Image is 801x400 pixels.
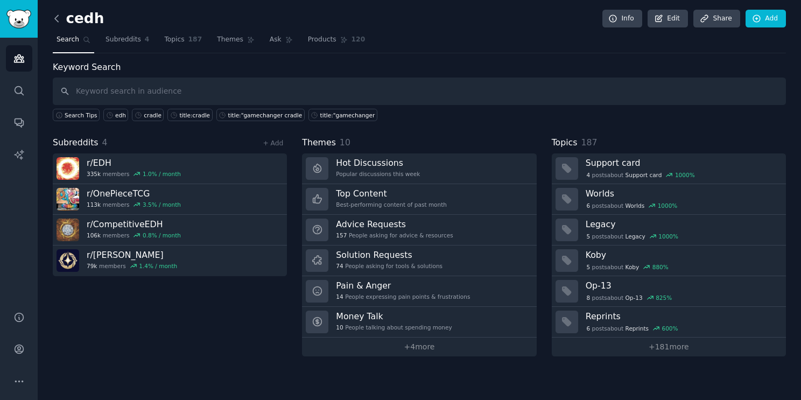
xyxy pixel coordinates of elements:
[216,109,305,121] a: title:"gamechanger cradle
[552,276,786,307] a: Op-138postsaboutOp-13825%
[352,35,366,45] span: 120
[87,188,181,199] h3: r/ OnePieceTCG
[53,10,104,27] h2: cedh
[132,109,164,121] a: cradle
[586,325,590,332] span: 6
[144,111,161,119] div: cradle
[586,280,778,291] h3: Op-13
[308,35,336,45] span: Products
[302,153,536,184] a: Hot DiscussionsPopular discussions this week
[336,293,470,300] div: People expressing pain points & frustrations
[336,249,442,261] h3: Solution Requests
[336,231,453,239] div: People asking for advice & resources
[626,325,649,332] span: Reprints
[53,215,287,245] a: r/CompetitiveEDH106kmembers0.8% / month
[320,111,375,119] div: title:"gamechanger
[336,262,343,270] span: 74
[552,215,786,245] a: Legacy5postsaboutLegacy1000%
[586,263,590,271] span: 5
[302,307,536,338] a: Money Talk10People talking about spending money
[336,262,442,270] div: People asking for tools & solutions
[693,10,740,28] a: Share
[746,10,786,28] a: Add
[602,10,642,28] a: Info
[160,31,206,53] a: Topics187
[552,245,786,276] a: Koby5postsaboutKoby880%
[336,157,420,169] h3: Hot Discussions
[87,170,101,178] span: 335k
[53,245,287,276] a: r/[PERSON_NAME]79kmembers1.4% / month
[57,188,79,210] img: OnePieceTCG
[656,294,672,301] div: 825 %
[586,294,590,301] span: 8
[145,35,150,45] span: 4
[336,170,420,178] div: Popular discussions this week
[143,170,181,178] div: 1.0 % / month
[302,184,536,215] a: Top ContentBest-performing content of past month
[586,188,778,199] h3: Worlds
[586,201,678,210] div: post s about
[658,202,678,209] div: 1000 %
[228,111,303,119] div: title:"gamechanger cradle
[662,325,678,332] div: 600 %
[648,10,688,28] a: Edit
[102,137,108,148] span: 4
[179,111,210,119] div: title:cradle
[302,215,536,245] a: Advice Requests157People asking for advice & resources
[87,249,177,261] h3: r/ [PERSON_NAME]
[87,157,181,169] h3: r/ EDH
[57,249,79,272] img: Lorcana
[65,111,97,119] span: Search Tips
[552,136,578,150] span: Topics
[586,311,778,322] h3: Reprints
[336,324,452,331] div: People talking about spending money
[87,170,181,178] div: members
[336,231,347,239] span: 157
[102,31,153,53] a: Subreddits4
[217,35,243,45] span: Themes
[586,171,590,179] span: 4
[586,233,590,240] span: 5
[336,280,470,291] h3: Pain & Anger
[304,31,369,53] a: Products120
[336,324,343,331] span: 10
[263,139,283,147] a: + Add
[581,137,597,148] span: 187
[336,188,447,199] h3: Top Content
[53,153,287,184] a: r/EDH335kmembers1.0% / month
[87,231,181,239] div: members
[336,201,447,208] div: Best-performing content of past month
[53,136,99,150] span: Subreddits
[139,262,177,270] div: 1.4 % / month
[552,307,786,338] a: Reprints6postsaboutReprints600%
[87,201,101,208] span: 113k
[143,231,181,239] div: 0.8 % / month
[626,294,643,301] span: Op-13
[586,157,778,169] h3: Support card
[87,262,97,270] span: 79k
[336,311,452,322] h3: Money Talk
[586,219,778,230] h3: Legacy
[336,293,343,300] span: 14
[626,233,645,240] span: Legacy
[626,263,640,271] span: Koby
[675,171,695,179] div: 1000 %
[103,109,128,121] a: edh
[658,233,678,240] div: 1000 %
[586,324,679,333] div: post s about
[586,202,590,209] span: 6
[143,201,181,208] div: 3.5 % / month
[302,245,536,276] a: Solution Requests74People asking for tools & solutions
[164,35,184,45] span: Topics
[57,157,79,180] img: EDH
[87,219,181,230] h3: r/ CompetitiveEDH
[586,170,696,180] div: post s about
[626,171,662,179] span: Support card
[552,184,786,215] a: Worlds6postsaboutWorlds1000%
[336,219,453,230] h3: Advice Requests
[53,184,287,215] a: r/OnePieceTCG113kmembers3.5% / month
[552,153,786,184] a: Support card4postsaboutSupport card1000%
[270,35,282,45] span: Ask
[87,262,177,270] div: members
[302,338,536,356] a: +4more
